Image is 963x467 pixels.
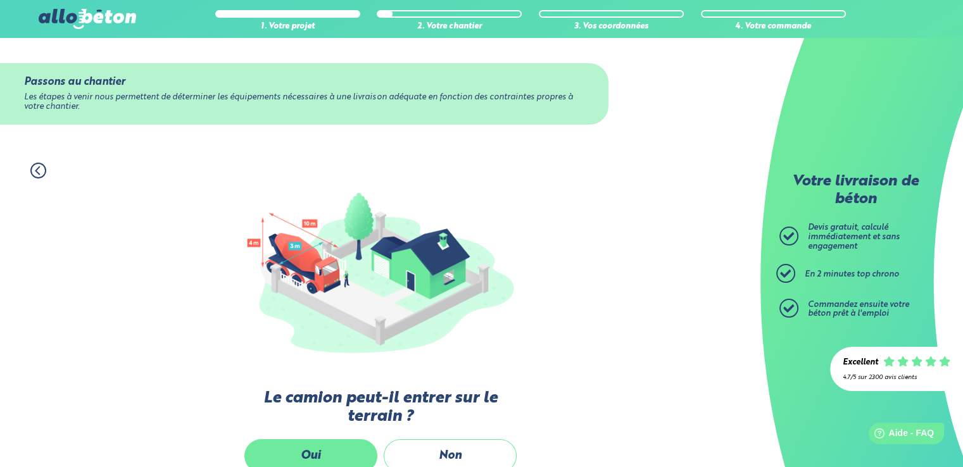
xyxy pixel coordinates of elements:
[39,9,136,29] img: allobéton
[24,76,584,88] div: Passons au chantier
[850,418,949,453] iframe: Help widget launcher
[215,22,360,32] div: 1. Votre projet
[843,374,950,381] div: 4.7/5 sur 2300 avis clients
[783,173,928,208] p: Votre livraison de béton
[843,358,878,368] div: Excellent
[808,223,900,250] span: Devis gratuit, calculé immédiatement et sans engagement
[377,22,522,32] div: 2. Votre chantier
[24,93,584,111] div: Les étapes à venir nous permettent de déterminer les équipements nécessaires à une livraison adéq...
[805,270,899,278] span: En 2 minutes top chrono
[241,389,520,427] label: Le camion peut-il entrer sur le terrain ?
[539,22,684,32] div: 3. Vos coordonnées
[808,301,909,318] span: Commandez ensuite votre béton prêt à l'emploi
[701,22,846,32] div: 4. Votre commande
